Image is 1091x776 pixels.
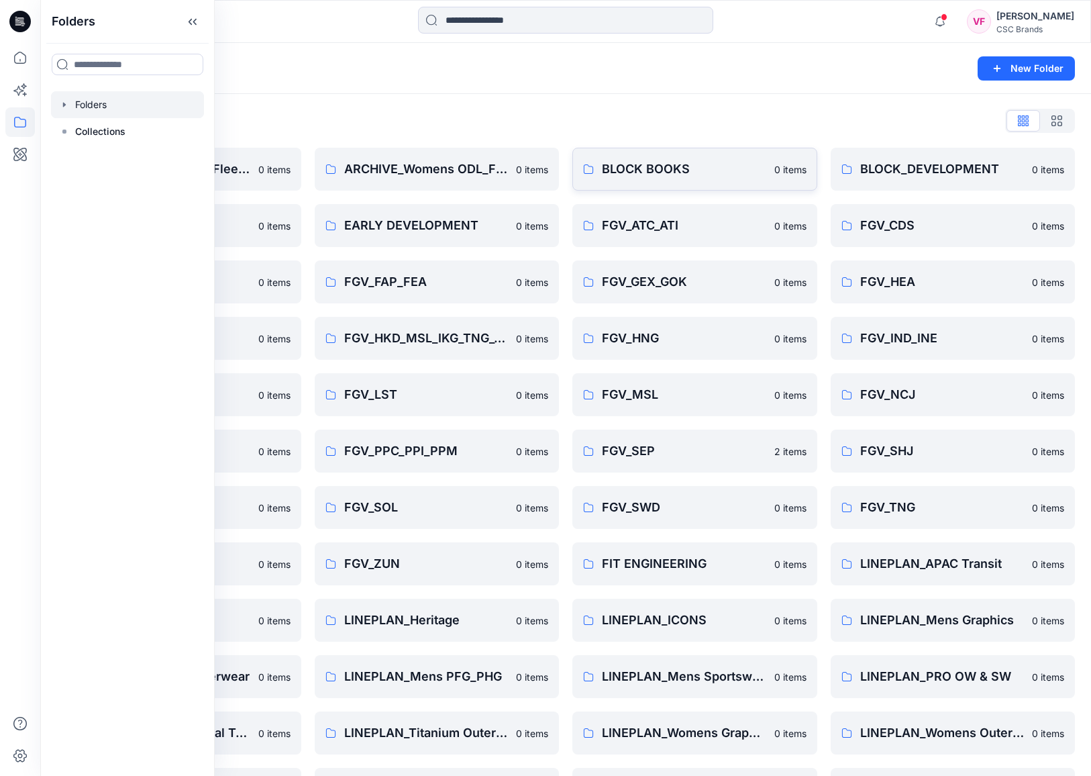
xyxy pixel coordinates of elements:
[315,712,560,755] a: LINEPLAN_Titanium Outerwear0 items
[75,124,125,140] p: Collections
[572,373,817,416] a: FGV_MSL0 items
[831,712,1076,755] a: LINEPLAN_Womens Outerwear0 items
[516,275,548,289] p: 0 items
[860,160,1025,179] p: BLOCK_DEVELOPMENT
[344,554,509,573] p: FGV_ZUN
[602,554,766,573] p: FIT ENGINEERING
[860,273,1025,291] p: FGV_HEA
[602,329,766,348] p: FGV_HNG
[860,724,1025,742] p: LINEPLAN_Womens Outerwear
[1032,162,1064,177] p: 0 items
[602,385,766,404] p: FGV_MSL
[774,219,807,233] p: 0 items
[860,611,1025,630] p: LINEPLAN_Mens Graphics
[572,486,817,529] a: FGV_SWD0 items
[996,24,1074,34] div: CSC Brands
[831,542,1076,585] a: LINEPLAN_APAC Transit0 items
[1032,444,1064,458] p: 0 items
[516,557,548,571] p: 0 items
[860,216,1025,235] p: FGV_CDS
[860,385,1025,404] p: FGV_NCJ
[602,667,766,686] p: LINEPLAN_Mens Sportswear
[774,614,807,628] p: 0 items
[315,599,560,642] a: LINEPLAN_Heritage0 items
[774,332,807,346] p: 0 items
[315,542,560,585] a: FGV_ZUN0 items
[774,557,807,571] p: 0 items
[860,498,1025,517] p: FGV_TNG
[1032,219,1064,233] p: 0 items
[315,486,560,529] a: FGV_SOL0 items
[572,204,817,247] a: FGV_ATC_ATI0 items
[258,557,291,571] p: 0 items
[1032,275,1064,289] p: 0 items
[572,712,817,755] a: LINEPLAN_Womens Graphics0 items
[344,498,509,517] p: FGV_SOL
[572,599,817,642] a: LINEPLAN_ICONS0 items
[258,219,291,233] p: 0 items
[344,442,509,460] p: FGV_PPC_PPI_PPM
[344,273,509,291] p: FGV_FAP_FEA
[1032,388,1064,402] p: 0 items
[860,667,1025,686] p: LINEPLAN_PRO OW & SW
[572,317,817,360] a: FGV_HNG0 items
[315,148,560,191] a: ARCHIVE_Womens ODL_Fleece_Etc0 items
[831,486,1076,529] a: FGV_TNG0 items
[967,9,991,34] div: VF
[344,611,509,630] p: LINEPLAN_Heritage
[516,726,548,740] p: 0 items
[572,260,817,303] a: FGV_GEX_GOK0 items
[602,442,766,460] p: FGV_SEP
[860,329,1025,348] p: FGV_IND_INE
[516,219,548,233] p: 0 items
[831,373,1076,416] a: FGV_NCJ0 items
[774,275,807,289] p: 0 items
[1032,501,1064,515] p: 0 items
[258,501,291,515] p: 0 items
[344,160,509,179] p: ARCHIVE_Womens ODL_Fleece_Etc
[572,148,817,191] a: BLOCK BOOKS0 items
[996,8,1074,24] div: [PERSON_NAME]
[774,444,807,458] p: 2 items
[315,655,560,698] a: LINEPLAN_Mens PFG_PHG0 items
[602,273,766,291] p: FGV_GEX_GOK
[572,542,817,585] a: FIT ENGINEERING0 items
[602,498,766,517] p: FGV_SWD
[258,670,291,684] p: 0 items
[860,554,1025,573] p: LINEPLAN_APAC Transit
[831,599,1076,642] a: LINEPLAN_Mens Graphics0 items
[774,501,807,515] p: 0 items
[978,56,1075,81] button: New Folder
[831,148,1076,191] a: BLOCK_DEVELOPMENT0 items
[258,275,291,289] p: 0 items
[344,385,509,404] p: FGV_LST
[774,162,807,177] p: 0 items
[516,388,548,402] p: 0 items
[1032,614,1064,628] p: 0 items
[258,614,291,628] p: 0 items
[258,444,291,458] p: 0 items
[516,614,548,628] p: 0 items
[1032,726,1064,740] p: 0 items
[258,726,291,740] p: 0 items
[315,430,560,473] a: FGV_PPC_PPI_PPM0 items
[831,260,1076,303] a: FGV_HEA0 items
[774,388,807,402] p: 0 items
[831,317,1076,360] a: FGV_IND_INE0 items
[315,204,560,247] a: EARLY DEVELOPMENT0 items
[774,670,807,684] p: 0 items
[258,388,291,402] p: 0 items
[344,667,509,686] p: LINEPLAN_Mens PFG_PHG
[315,317,560,360] a: FGV_HKD_MSL_IKG_TNG_GJ2_HAL0 items
[315,373,560,416] a: FGV_LST0 items
[602,160,766,179] p: BLOCK BOOKS
[1032,670,1064,684] p: 0 items
[516,444,548,458] p: 0 items
[572,430,817,473] a: FGV_SEP2 items
[831,430,1076,473] a: FGV_SHJ0 items
[516,670,548,684] p: 0 items
[516,162,548,177] p: 0 items
[516,501,548,515] p: 0 items
[831,655,1076,698] a: LINEPLAN_PRO OW & SW0 items
[831,204,1076,247] a: FGV_CDS0 items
